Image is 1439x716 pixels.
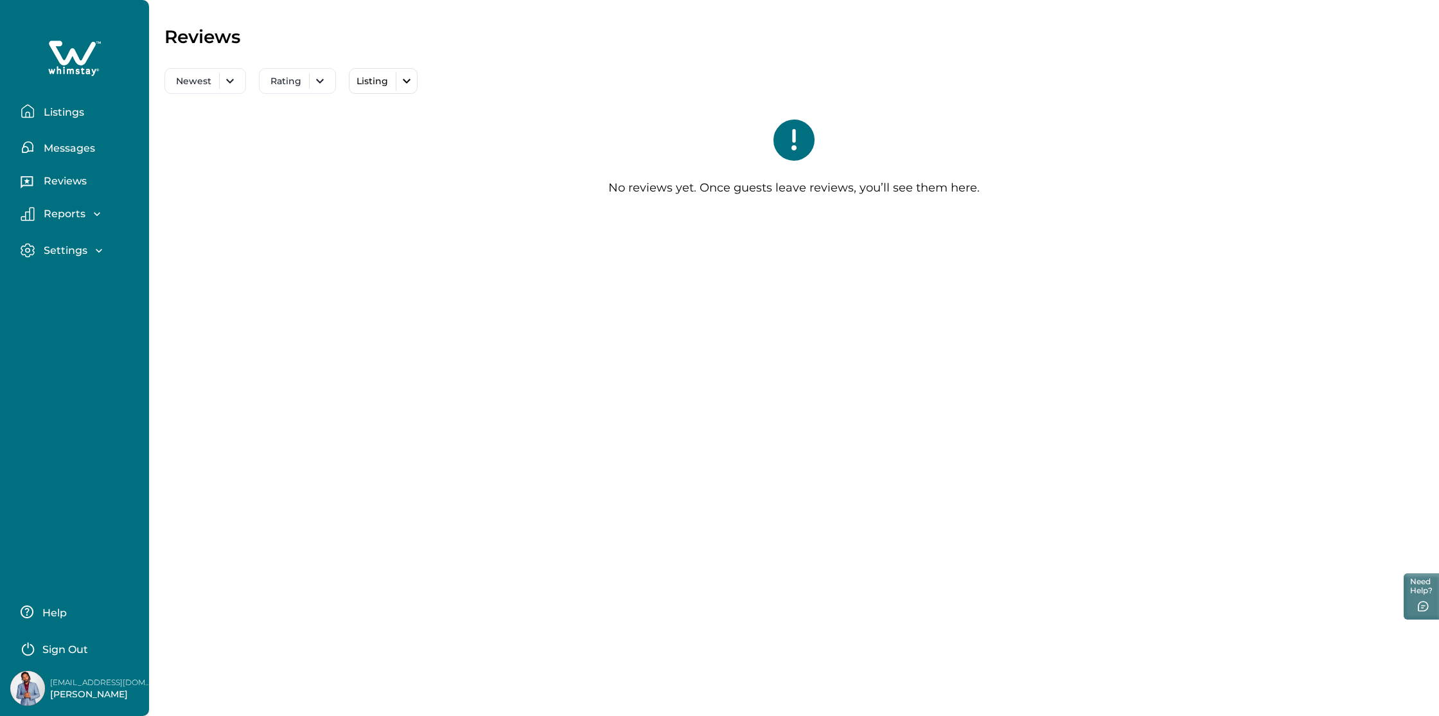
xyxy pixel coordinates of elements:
p: No reviews yet. Once guests leave reviews, you’ll see them here. [608,181,980,195]
p: Reports [40,208,85,220]
button: Sign Out [21,635,134,661]
button: Messages [21,134,139,160]
button: Listing [349,68,418,94]
button: Rating [259,68,336,94]
button: Settings [21,243,139,258]
p: [PERSON_NAME] [50,688,153,701]
img: Whimstay Host [10,671,45,706]
p: [EMAIL_ADDRESS][DOMAIN_NAME] [50,676,153,689]
button: Help [21,599,134,625]
p: Listing [353,76,388,87]
p: Help [39,607,67,620]
button: Newest [164,68,246,94]
button: Listings [21,98,139,124]
button: Reviews [21,170,139,196]
p: Reviews [164,26,240,48]
p: Listings [40,106,84,119]
p: Settings [40,244,87,257]
p: Sign Out [42,643,88,656]
p: Messages [40,142,95,155]
button: Reports [21,207,139,221]
p: Reviews [40,175,87,188]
